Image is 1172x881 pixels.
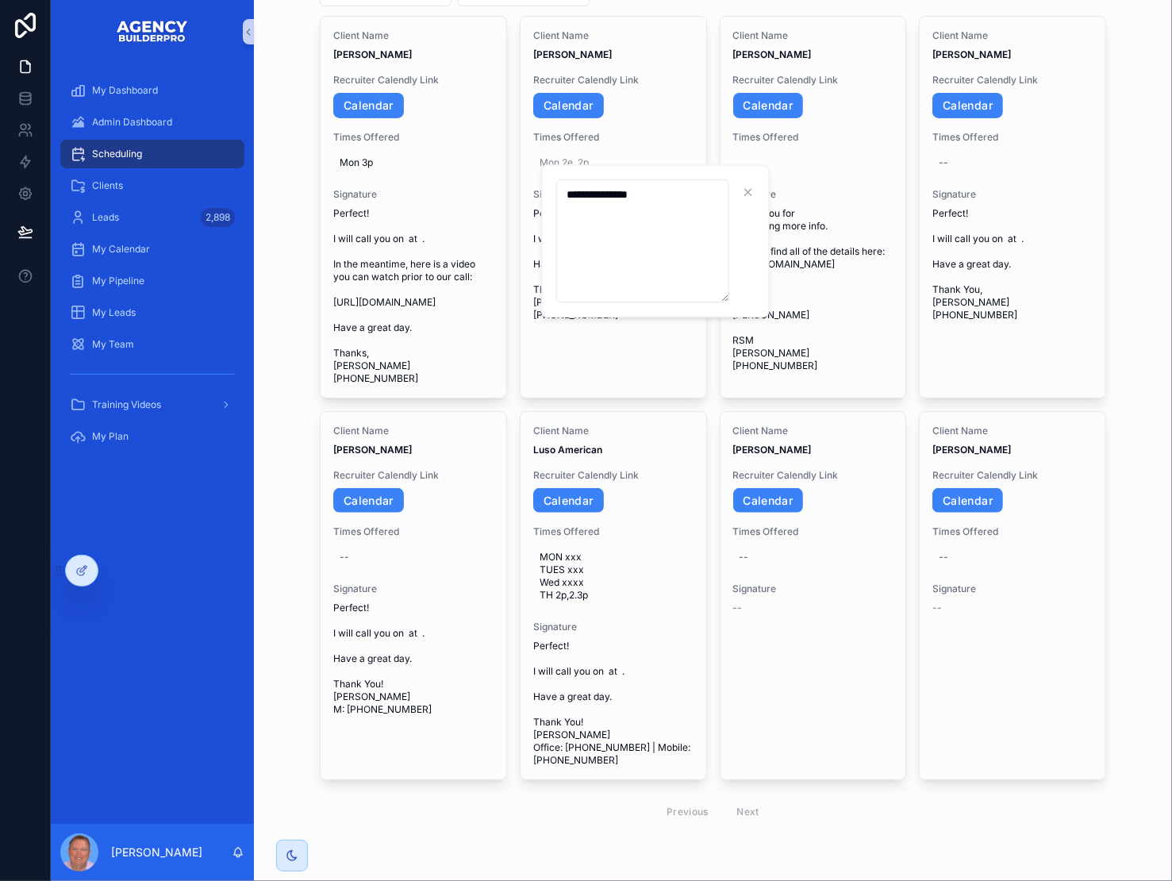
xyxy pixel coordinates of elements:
[340,551,349,564] div: --
[92,338,134,351] span: My Team
[60,235,244,264] a: My Calendar
[733,48,812,60] strong: [PERSON_NAME]
[520,16,707,398] a: Client Name[PERSON_NAME]Recruiter Calendly LinkCalendarTimes OfferedMon 2e, 2pSignaturePerfect! I...
[733,425,893,437] span: Client Name
[533,93,604,118] a: Calendar
[533,188,694,201] span: Signature
[533,29,694,42] span: Client Name
[92,398,161,411] span: Training Videos
[939,156,948,169] div: --
[60,76,244,105] a: My Dashboard
[733,74,893,87] span: Recruiter Calendly Link
[340,156,487,169] span: Mon 3p
[720,411,907,781] a: Client Name[PERSON_NAME]Recruiter Calendly LinkCalendarTimes Offered--Signature--
[932,131,1093,144] span: Times Offered
[60,390,244,419] a: Training Videos
[92,430,129,443] span: My Plan
[533,640,694,767] span: Perfect! I will call you on at . Have a great day. Thank You! [PERSON_NAME] Office: [PHONE_NUMBER...
[92,211,119,224] span: Leads
[919,411,1106,781] a: Client Name[PERSON_NAME]Recruiter Calendly LinkCalendarTimes Offered--Signature--
[932,29,1093,42] span: Client Name
[60,203,244,232] a: Leads2,898
[60,267,244,295] a: My Pipeline
[533,444,602,456] strong: Luso American
[932,207,1093,321] span: Perfect! I will call you on at . Have a great day. Thank You, [PERSON_NAME] [PHONE_NUMBER]
[333,444,412,456] strong: [PERSON_NAME]
[932,444,1011,456] strong: [PERSON_NAME]
[333,93,404,118] a: Calendar
[333,525,494,538] span: Times Offered
[733,488,804,514] a: Calendar
[333,583,494,595] span: Signature
[320,16,507,398] a: Client Name[PERSON_NAME]Recruiter Calendly LinkCalendarTimes OfferedMon 3pSignaturePerfect! I wil...
[733,131,893,144] span: Times Offered
[333,425,494,437] span: Client Name
[939,551,948,564] div: --
[932,488,1003,514] a: Calendar
[333,207,494,385] span: Perfect! I will call you on at . In the meantime, here is a video you can watch prior to our call...
[333,74,494,87] span: Recruiter Calendly Link
[533,488,604,514] a: Calendar
[932,93,1003,118] a: Calendar
[92,148,142,160] span: Scheduling
[60,108,244,137] a: Admin Dashboard
[320,411,507,781] a: Client Name[PERSON_NAME]Recruiter Calendly LinkCalendarTimes Offered--SignaturePerfect! I will ca...
[932,583,1093,595] span: Signature
[919,16,1106,398] a: Client Name[PERSON_NAME]Recruiter Calendly LinkCalendarTimes Offered--SignaturePerfect! I will ca...
[733,207,893,372] span: Thank you for requesting more info. You can find all of the details here: [URL][DOMAIN_NAME] Than...
[733,444,812,456] strong: [PERSON_NAME]
[533,207,694,321] span: Perfect! I will call you on at . Have a great day. Thanks, [PERSON_NAME] [PHONE_NUMBER]
[720,16,907,398] a: Client Name[PERSON_NAME]Recruiter Calendly LinkCalendarTimes OfferedSignatureThank you for reques...
[932,74,1093,87] span: Recruiter Calendly Link
[533,131,694,144] span: Times Offered
[60,140,244,168] a: Scheduling
[733,583,893,595] span: Signature
[540,551,687,602] span: MON xxx TUES xxx Wed xxxx TH 2p,2.3p
[540,156,687,169] span: Mon 2e, 2p
[92,116,172,129] span: Admin Dashboard
[932,425,1093,437] span: Client Name
[533,425,694,437] span: Client Name
[111,844,202,860] p: [PERSON_NAME]
[92,306,136,319] span: My Leads
[733,469,893,482] span: Recruiter Calendly Link
[201,208,235,227] div: 2,898
[733,602,743,614] span: --
[932,525,1093,538] span: Times Offered
[116,19,189,44] img: App logo
[333,602,494,716] span: Perfect! I will call you on at . Have a great day. Thank You! [PERSON_NAME] M: [PHONE_NUMBER]
[60,298,244,327] a: My Leads
[533,48,612,60] strong: [PERSON_NAME]
[92,275,144,287] span: My Pipeline
[60,171,244,200] a: Clients
[333,188,494,201] span: Signature
[533,469,694,482] span: Recruiter Calendly Link
[60,422,244,451] a: My Plan
[733,29,893,42] span: Client Name
[533,74,694,87] span: Recruiter Calendly Link
[92,179,123,192] span: Clients
[733,188,893,201] span: Signature
[60,330,244,359] a: My Team
[932,48,1011,60] strong: [PERSON_NAME]
[932,188,1093,201] span: Signature
[733,93,804,118] a: Calendar
[533,621,694,633] span: Signature
[92,243,150,256] span: My Calendar
[932,602,942,614] span: --
[520,411,707,781] a: Client NameLuso AmericanRecruiter Calendly LinkCalendarTimes OfferedMON xxx TUES xxx Wed xxxx TH ...
[333,29,494,42] span: Client Name
[92,84,158,97] span: My Dashboard
[333,488,404,514] a: Calendar
[333,131,494,144] span: Times Offered
[733,525,893,538] span: Times Offered
[333,48,412,60] strong: [PERSON_NAME]
[51,63,254,474] div: scrollable content
[932,469,1093,482] span: Recruiter Calendly Link
[333,469,494,482] span: Recruiter Calendly Link
[533,525,694,538] span: Times Offered
[740,551,749,564] div: --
